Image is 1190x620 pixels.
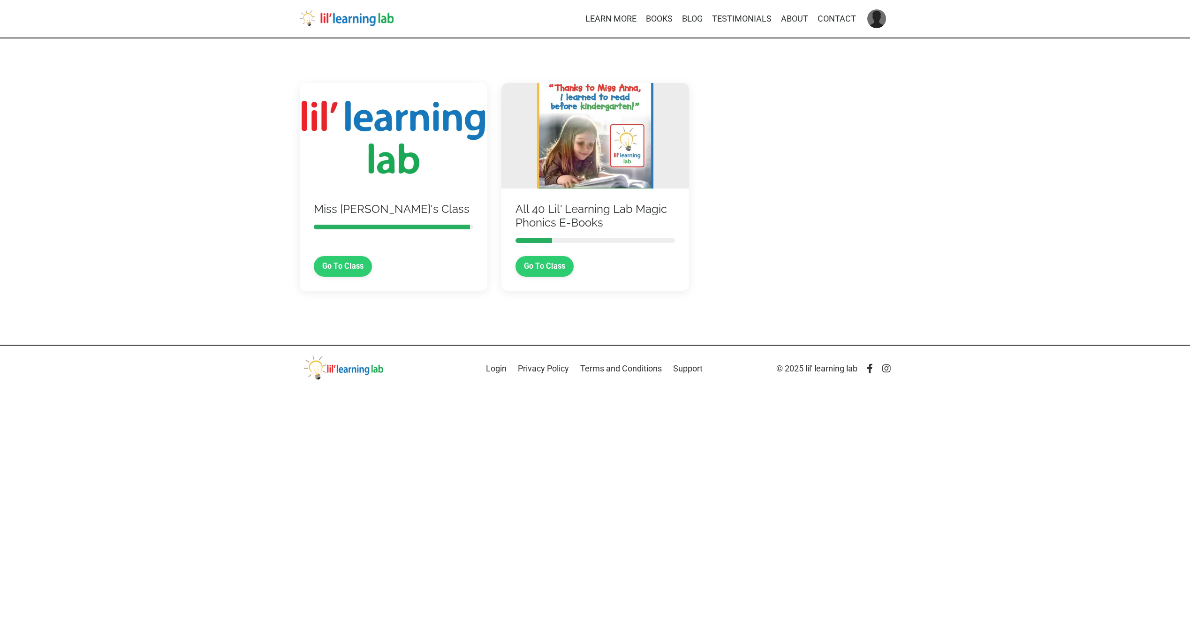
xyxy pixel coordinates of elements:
a: Privacy Policy [518,363,569,373]
a: Go To Class [515,256,574,277]
img: MvQOlt8yShOUuPFVolEP_file.jpg [501,83,689,189]
img: 4PhO0kh5RXGZUtBlzLiX_product-thumbnail_1280x720.png [300,83,487,189]
a: Miss [PERSON_NAME]'s Class [314,203,473,216]
a: All 40 Lil' Learning Lab Magic Phonics E-Books [515,203,675,230]
a: Terms and Conditions [580,363,662,373]
a: CONTACT [818,12,856,26]
a: BLOG [682,12,703,26]
span: © 2025 lil' learning lab [776,363,857,373]
a: ABOUT [781,12,808,26]
a: BOOKS [646,12,673,26]
a: TESTIMONIALS [712,12,772,26]
img: User Avatar [867,9,886,28]
img: lil' learning lab [300,355,412,380]
a: Go To Class [314,256,372,277]
a: Login [486,363,507,373]
a: LEARN MORE [585,12,637,26]
a: Support [673,363,703,373]
img: lil' learning lab [300,10,394,27]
